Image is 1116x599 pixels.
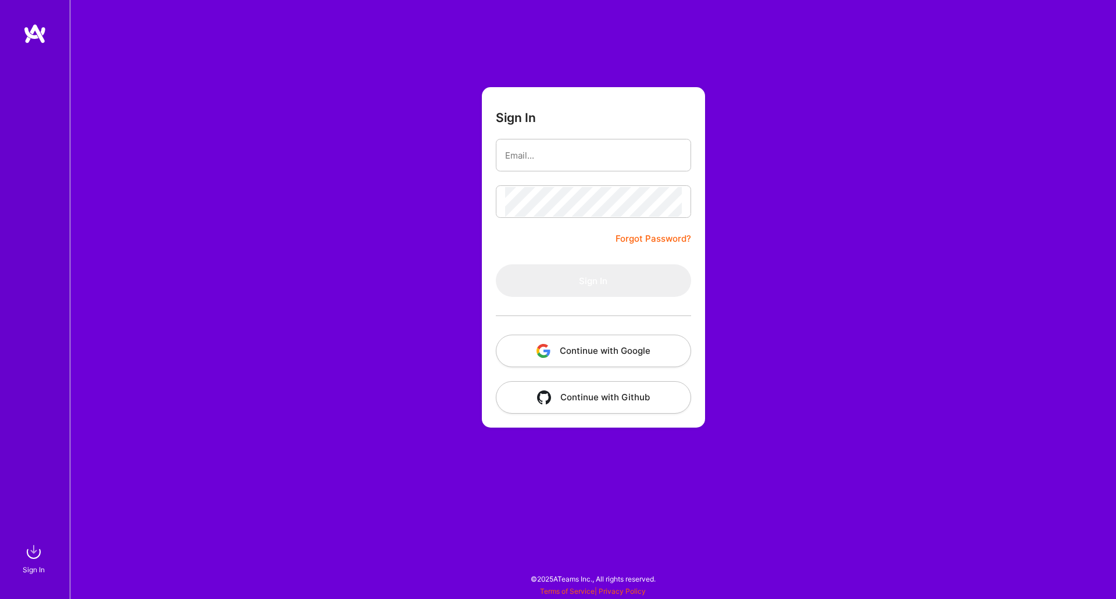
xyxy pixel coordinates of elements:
[537,390,551,404] img: icon
[496,110,536,125] h3: Sign In
[24,540,45,576] a: sign inSign In
[23,23,46,44] img: logo
[540,587,595,596] a: Terms of Service
[505,141,682,170] input: Email...
[599,587,646,596] a: Privacy Policy
[496,381,691,414] button: Continue with Github
[616,232,691,246] a: Forgot Password?
[22,540,45,564] img: sign in
[496,264,691,297] button: Sign In
[70,564,1116,593] div: © 2025 ATeams Inc., All rights reserved.
[540,587,646,596] span: |
[536,344,550,358] img: icon
[496,335,691,367] button: Continue with Google
[23,564,45,576] div: Sign In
